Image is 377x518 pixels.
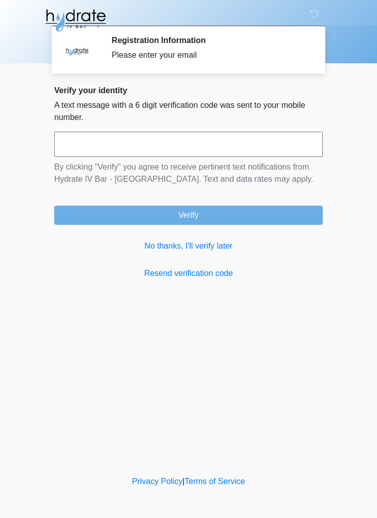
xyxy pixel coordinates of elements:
[132,477,183,486] a: Privacy Policy
[54,240,323,252] a: No thanks, I'll verify later
[54,86,323,95] h2: Verify your identity
[44,8,107,33] img: Hydrate IV Bar - Glendale Logo
[54,99,323,124] p: A text message with a 6 digit verification code was sent to your mobile number.
[182,477,184,486] a: |
[111,49,308,61] div: Please enter your email
[62,35,92,66] img: Agent Avatar
[54,206,323,225] button: Verify
[54,161,323,185] p: By clicking "Verify" you agree to receive pertinent text notifications from Hydrate IV Bar - [GEO...
[184,477,245,486] a: Terms of Service
[54,267,323,280] a: Resend verification code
